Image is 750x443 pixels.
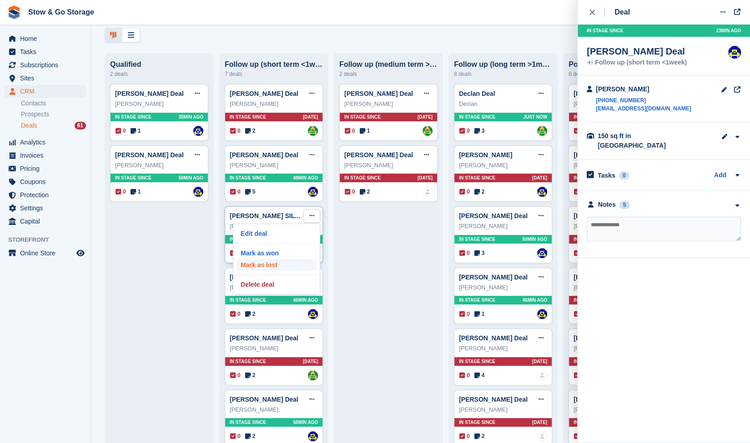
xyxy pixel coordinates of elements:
[574,127,584,135] span: 0
[537,370,547,380] a: deal-assignee-blank
[230,310,241,318] span: 0
[21,121,37,130] span: Deals
[5,215,86,228] a: menu
[5,72,86,85] a: menu
[537,187,547,197] img: Rob Good-Stephenson
[237,259,316,271] p: Mark as lost
[230,344,318,353] div: [PERSON_NAME]
[574,236,610,243] span: In stage since
[574,161,662,170] div: [PERSON_NAME]
[459,371,470,379] span: 0
[459,90,495,97] a: Declan Deal
[537,126,547,136] a: Alex Taylor
[459,405,547,414] div: [PERSON_NAME]
[537,248,547,258] img: Rob Good-Stephenson
[303,358,318,365] span: [DATE]
[20,149,75,162] span: Invoices
[423,126,433,136] a: Alex Taylor
[587,46,687,57] div: [PERSON_NAME] Deal
[230,405,318,414] div: [PERSON_NAME]
[459,344,547,353] div: [PERSON_NAME]
[20,45,75,58] span: Tasks
[459,396,528,403] a: [PERSON_NAME] Deal
[230,249,241,257] span: 0
[308,309,318,319] img: Rob Good-Stephenson
[21,121,86,130] a: Deals 61
[115,114,151,120] span: In stage since
[131,188,141,196] span: 1
[116,188,126,196] span: 0
[21,99,86,108] a: Contacts
[7,5,21,19] img: stora-icon-8386f47178a22dfd0bd8f6a31ec36ba5ce8667c1dd55bd0f319d3a0aa187defe.svg
[459,334,528,342] a: [PERSON_NAME] Deal
[587,27,623,34] span: In stage since
[344,161,433,170] div: [PERSON_NAME]
[5,59,86,71] a: menu
[344,100,433,109] div: [PERSON_NAME]
[115,90,184,97] a: [PERSON_NAME] Deal
[230,334,298,342] a: [PERSON_NAME] Deal
[716,27,741,34] span: 23MIN AGO
[574,344,662,353] div: [PERSON_NAME]
[360,188,370,196] span: 2
[115,174,151,181] span: In stage since
[459,161,547,170] div: [PERSON_NAME]
[574,419,610,426] span: In stage since
[25,5,98,20] a: Stow & Go Storage
[308,187,318,197] a: Rob Good-Stephenson
[459,419,495,426] span: In stage since
[619,171,629,179] div: 0
[308,370,318,380] img: Alex Taylor
[230,236,266,243] span: In stage since
[574,274,642,281] a: [PERSON_NAME] Deal
[230,274,298,281] a: [PERSON_NAME] Deal
[20,175,75,188] span: Coupons
[230,297,266,304] span: In stage since
[574,249,584,257] span: 0
[418,174,433,181] span: [DATE]
[230,396,298,403] a: [PERSON_NAME] Deal
[245,432,256,440] span: 2
[459,297,495,304] span: In stage since
[569,60,667,69] div: Potential (waiting for them to call back)
[522,236,547,243] span: 50MIN AGO
[178,114,203,120] span: 35MIN AGO
[20,85,75,98] span: CRM
[344,90,413,97] a: [PERSON_NAME] Deal
[230,90,298,97] a: [PERSON_NAME] Deal
[574,371,584,379] span: 0
[293,419,318,426] span: 56MIN AGO
[230,212,322,219] a: [PERSON_NAME] SILVER Deal
[5,149,86,162] a: menu
[115,161,203,170] div: [PERSON_NAME]
[225,69,323,80] div: 7 deals
[20,162,75,175] span: Pricing
[574,222,662,231] div: [PERSON_NAME]
[308,431,318,441] a: Rob Good-Stephenson
[5,202,86,214] a: menu
[574,358,610,365] span: In stage since
[423,187,433,197] img: deal-assignee-blank
[459,249,470,257] span: 0
[308,126,318,136] a: Alex Taylor
[619,201,629,209] div: 5
[230,127,241,135] span: 0
[230,100,318,109] div: [PERSON_NAME]
[459,283,547,292] div: [PERSON_NAME]
[614,7,630,18] div: Deal
[75,122,86,129] div: 61
[537,431,547,441] img: deal-assignee-blank
[110,69,208,80] div: 2 deals
[459,432,470,440] span: 0
[459,358,495,365] span: In stage since
[474,310,485,318] span: 1
[5,32,86,45] a: menu
[230,151,298,159] a: [PERSON_NAME] Deal
[459,151,512,159] a: [PERSON_NAME]
[344,151,413,159] a: [PERSON_NAME] Deal
[574,297,610,304] span: In stage since
[237,228,316,239] a: Edit deal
